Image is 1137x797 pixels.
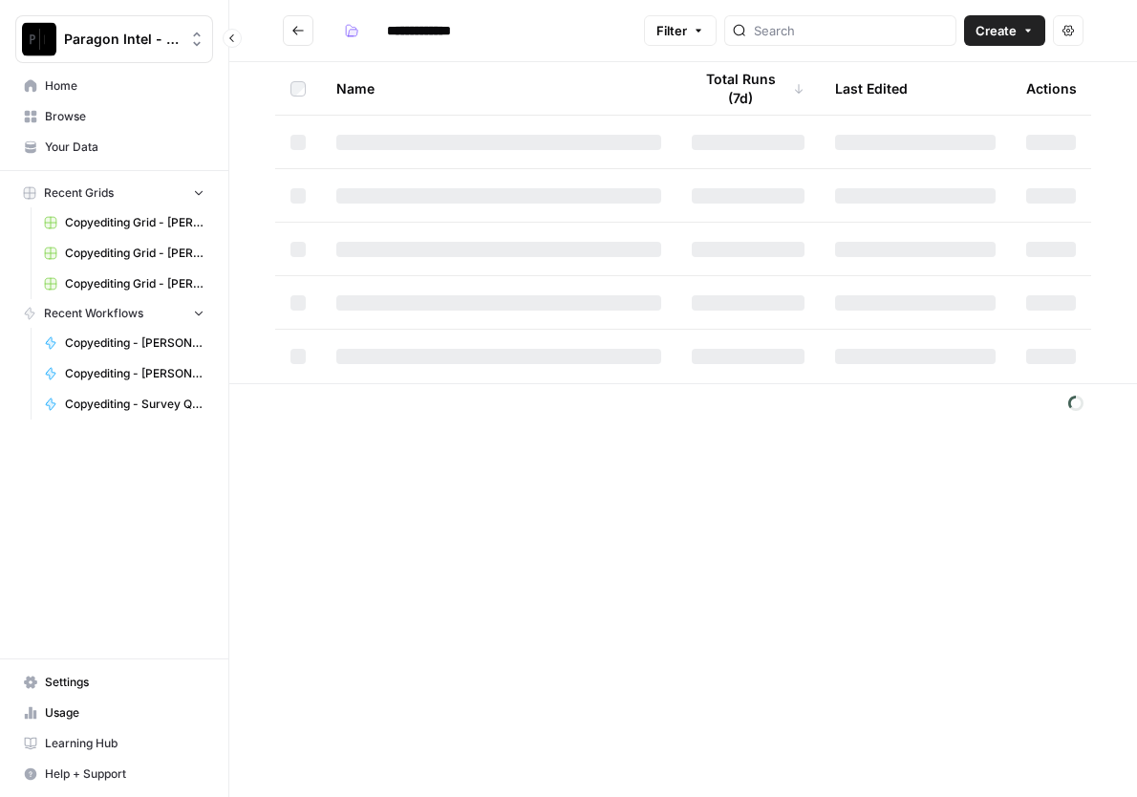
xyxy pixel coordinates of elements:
span: Copyediting Grid - [PERSON_NAME] [65,245,204,262]
a: Copyediting - [PERSON_NAME] [35,358,213,389]
a: Copyediting - Survey Questions - [PERSON_NAME] [35,389,213,420]
span: Paragon Intel - Copyediting [64,30,180,49]
button: Filter [644,15,717,46]
span: Your Data [45,139,204,156]
span: Usage [45,704,204,722]
button: Go back [283,15,313,46]
a: Copyediting Grid - [PERSON_NAME] [35,207,213,238]
a: Learning Hub [15,728,213,759]
a: Browse [15,101,213,132]
span: Browse [45,108,204,125]
button: Recent Workflows [15,299,213,328]
span: Home [45,77,204,95]
a: Settings [15,667,213,698]
div: Name [336,62,661,115]
input: Search [754,21,948,40]
a: Copyediting Grid - [PERSON_NAME] [35,269,213,299]
span: Copyediting - Survey Questions - [PERSON_NAME] [65,396,204,413]
a: Your Data [15,132,213,162]
img: Paragon Intel - Copyediting Logo [22,22,56,56]
a: Home [15,71,213,101]
button: Help + Support [15,759,213,789]
span: Filter [656,21,687,40]
div: Total Runs (7d) [692,62,804,115]
span: Copyediting Grid - [PERSON_NAME] [65,275,204,292]
div: Actions [1026,62,1077,115]
span: Copyediting - [PERSON_NAME] [65,334,204,352]
div: Last Edited [835,62,908,115]
button: Recent Grids [15,179,213,207]
span: Copyediting Grid - [PERSON_NAME] [65,214,204,231]
span: Help + Support [45,765,204,783]
button: Workspace: Paragon Intel - Copyediting [15,15,213,63]
a: Usage [15,698,213,728]
a: Copyediting Grid - [PERSON_NAME] [35,238,213,269]
a: Copyediting - [PERSON_NAME] [35,328,213,358]
span: Recent Workflows [44,305,143,322]
span: Copyediting - [PERSON_NAME] [65,365,204,382]
span: Create [976,21,1017,40]
span: Recent Grids [44,184,114,202]
span: Learning Hub [45,735,204,752]
button: Create [964,15,1045,46]
span: Settings [45,674,204,691]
